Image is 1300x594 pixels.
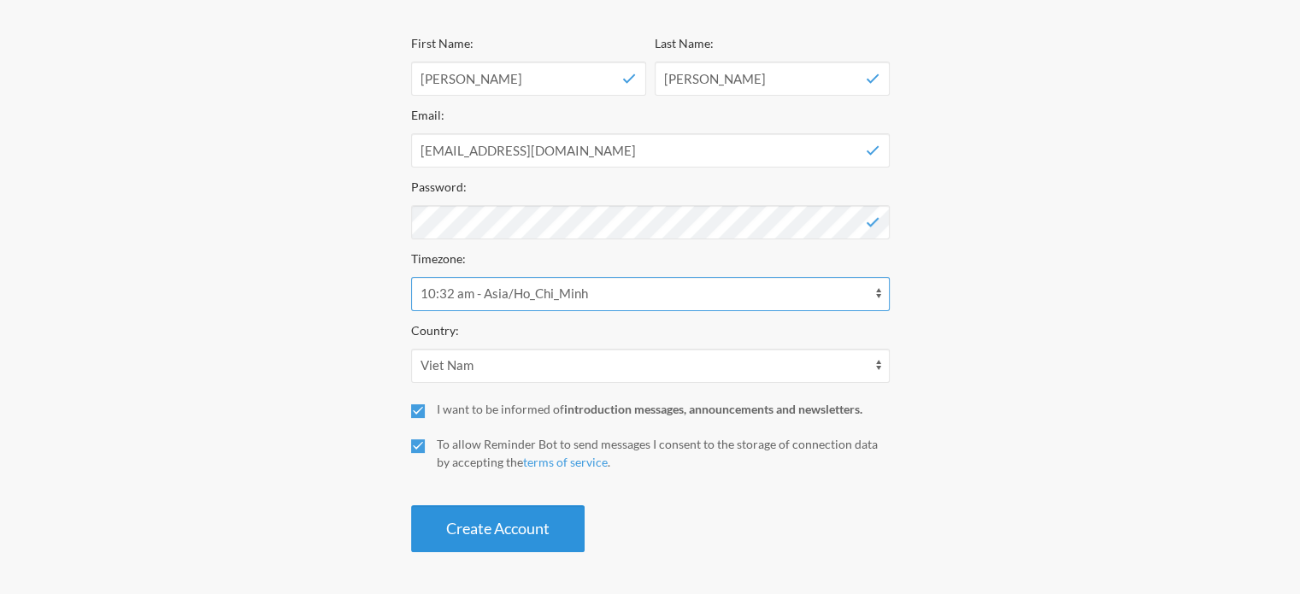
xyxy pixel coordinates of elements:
[411,179,467,194] label: Password:
[411,505,585,552] button: Create Account
[411,36,474,50] label: First Name:
[411,251,466,266] label: Timezone:
[523,455,608,469] a: terms of service
[655,36,714,50] label: Last Name:
[437,435,890,471] div: To allow Reminder Bot to send messages I consent to the storage of connection data by accepting t...
[411,323,459,338] label: Country:
[411,439,425,453] input: To allow Reminder Bot to send messages I consent to the storage of connection data by accepting t...
[411,108,444,122] label: Email:
[564,402,862,416] strong: introduction messages, announcements and newsletters.
[437,400,890,418] div: I want to be informed of
[411,404,425,418] input: I want to be informed ofintroduction messages, announcements and newsletters.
